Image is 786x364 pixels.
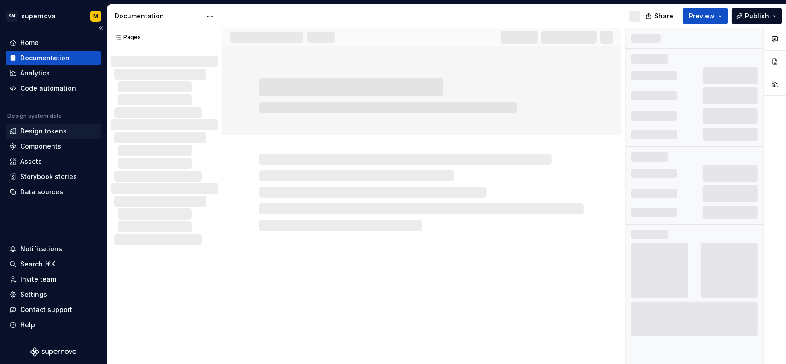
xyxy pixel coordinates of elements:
a: Documentation [6,51,101,65]
div: Analytics [20,69,50,78]
div: Invite team [20,275,56,284]
div: Assets [20,157,42,166]
div: Code automation [20,84,76,93]
svg: Supernova Logo [30,347,76,357]
div: Design tokens [20,127,67,136]
button: SMsupernovaM [2,6,105,26]
div: Contact support [20,305,72,314]
a: Components [6,139,101,154]
div: Home [20,38,39,47]
button: Preview [683,8,728,24]
a: Settings [6,287,101,302]
div: M [93,12,98,20]
span: Share [654,12,673,21]
a: Design tokens [6,124,101,139]
button: Search ⌘K [6,257,101,272]
button: Publish [732,8,782,24]
div: Notifications [20,244,62,254]
div: Search ⌘K [20,260,55,269]
div: SM [6,11,17,22]
button: Help [6,318,101,332]
a: Analytics [6,66,101,81]
div: Data sources [20,187,63,196]
div: Documentation [20,53,70,63]
button: Share [641,8,679,24]
div: Documentation [115,12,202,21]
div: Storybook stories [20,172,77,181]
a: Storybook stories [6,169,101,184]
div: Settings [20,290,47,299]
div: Design system data [7,112,62,120]
div: supernova [21,12,56,21]
button: Collapse sidebar [94,22,107,35]
button: Contact support [6,302,101,317]
div: Help [20,320,35,329]
a: Assets [6,154,101,169]
a: Data sources [6,185,101,199]
span: Preview [689,12,715,21]
div: Pages [111,34,141,41]
span: Publish [745,12,769,21]
a: Code automation [6,81,101,96]
a: Invite team [6,272,101,287]
a: Home [6,35,101,50]
div: Components [20,142,61,151]
button: Notifications [6,242,101,256]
